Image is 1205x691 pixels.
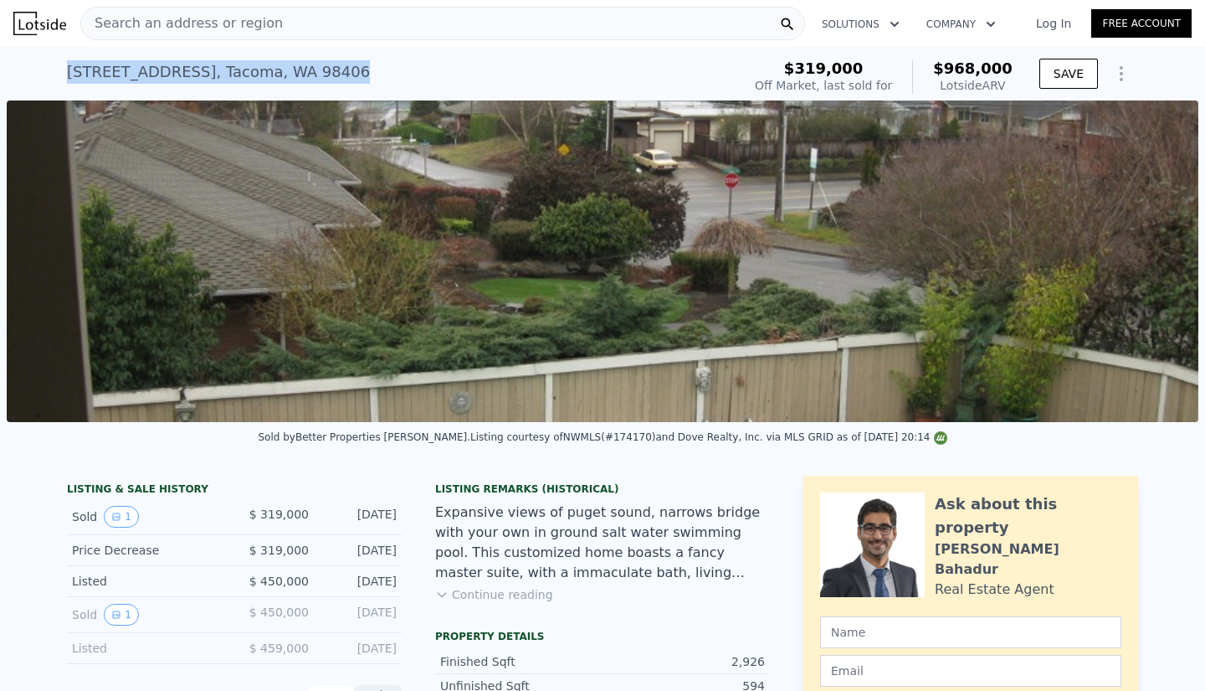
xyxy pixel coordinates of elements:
[435,586,553,603] button: Continue reading
[72,604,221,626] div: Sold
[13,12,66,35] img: Lotside
[1016,15,1091,32] a: Log In
[249,642,309,655] span: $ 459,000
[755,77,892,94] div: Off Market, last sold for
[435,482,770,496] div: Listing Remarks (Historical)
[322,640,397,657] div: [DATE]
[1039,59,1098,89] button: SAVE
[1091,9,1192,38] a: Free Account
[934,431,947,445] img: NWMLS Logo
[470,431,946,443] div: Listing courtesy of NWMLS (#174170) and Dove Realty, Inc. via MLS GRID as of [DATE] 20:14
[7,101,1198,422] img: Sale: 125960422 Parcel: 100600408
[322,506,397,528] div: [DATE]
[935,492,1121,539] div: Ask about this property
[249,508,309,521] span: $ 319,000
[67,60,370,84] div: [STREET_ADDRESS] , Tacoma , WA 98406
[104,604,139,626] button: View historical data
[72,506,221,528] div: Sold
[440,653,602,670] div: Finished Sqft
[259,431,471,443] div: Sold by Better Properties [PERSON_NAME] .
[784,59,864,77] span: $319,000
[820,655,1121,687] input: Email
[935,539,1121,580] div: [PERSON_NAME] Bahadur
[322,573,397,590] div: [DATE]
[322,604,397,626] div: [DATE]
[322,542,397,559] div: [DATE]
[933,77,1013,94] div: Lotside ARV
[81,13,283,34] span: Search an address or region
[935,580,1054,600] div: Real Estate Agent
[249,544,309,557] span: $ 319,000
[435,630,770,643] div: Property details
[72,573,221,590] div: Listed
[104,506,139,528] button: View historical data
[933,59,1013,77] span: $968,000
[808,9,913,39] button: Solutions
[249,606,309,619] span: $ 450,000
[72,640,221,657] div: Listed
[913,9,1009,39] button: Company
[1105,57,1138,90] button: Show Options
[72,542,221,559] div: Price Decrease
[602,653,765,670] div: 2,926
[249,575,309,588] span: $ 450,000
[820,616,1121,648] input: Name
[67,482,402,499] div: LISTING & SALE HISTORY
[435,503,770,583] div: Expansive views of puget sound, narrows bridge with your own in ground salt water swimming pool. ...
